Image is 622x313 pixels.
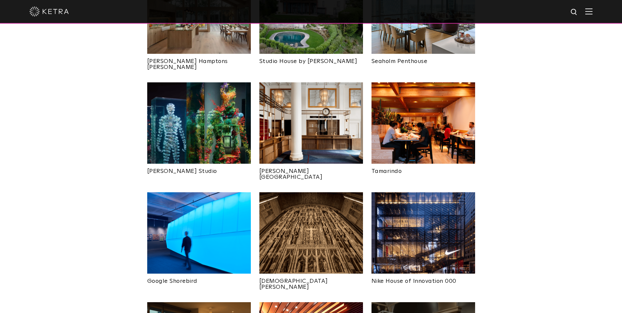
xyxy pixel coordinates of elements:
a: Google Shorebird [147,274,251,284]
a: [PERSON_NAME] Hamptons [PERSON_NAME] [147,54,251,70]
img: Hamburger%20Nav.svg [585,8,592,14]
img: New-Project-Page-hero-(3x)_0000_Nike-DT-ProjectThumbnail [371,192,475,274]
img: New-Project-Page-hero-(3x)_0027_0010_RiggsHotel_01_20_20_LARGE [259,82,363,164]
a: Studio House by [PERSON_NAME] [259,54,363,64]
img: New-Project-Page-hero-(3x)_0004_Shorebird-Campus_PhotoByBruceDamonte_11 [147,192,251,274]
img: Dustin_Yellin_Ketra_Web-03-1 [147,82,251,164]
img: New-Project-Page-hero-(3x)_0002_TamarindoRestaurant-0001-LizKuball-HighRes [371,82,475,164]
a: [PERSON_NAME][GEOGRAPHIC_DATA] [259,164,363,180]
a: Tamarindo [371,164,475,174]
a: [DEMOGRAPHIC_DATA][PERSON_NAME] [259,274,363,290]
a: [PERSON_NAME] Studio [147,164,251,174]
img: ketra-logo-2019-white [30,7,69,16]
a: Nike House of Innovation 000 [371,274,475,284]
img: search icon [570,8,578,16]
a: Seaholm Penthouse [371,54,475,64]
img: New-Project-Page-hero-(3x)_0010_MB20170216_St.Thomas_IMG_0465 [259,192,363,274]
